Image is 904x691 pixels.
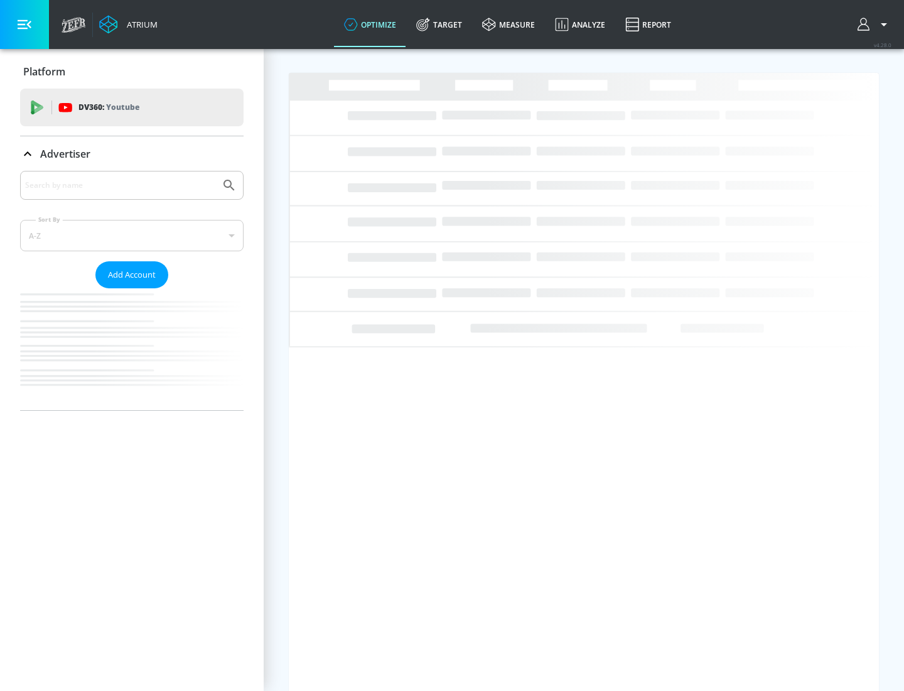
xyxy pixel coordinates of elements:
[25,177,215,193] input: Search by name
[95,261,168,288] button: Add Account
[615,2,681,47] a: Report
[334,2,406,47] a: optimize
[20,220,244,251] div: A-Z
[472,2,545,47] a: measure
[20,171,244,410] div: Advertiser
[36,215,63,224] label: Sort By
[545,2,615,47] a: Analyze
[406,2,472,47] a: Target
[108,268,156,282] span: Add Account
[23,65,65,79] p: Platform
[99,15,158,34] a: Atrium
[78,101,139,114] p: DV360:
[106,101,139,114] p: Youtube
[122,19,158,30] div: Atrium
[20,136,244,171] div: Advertiser
[20,89,244,126] div: DV360: Youtube
[874,41,891,48] span: v 4.28.0
[40,147,90,161] p: Advertiser
[20,54,244,89] div: Platform
[20,288,244,410] nav: list of Advertiser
